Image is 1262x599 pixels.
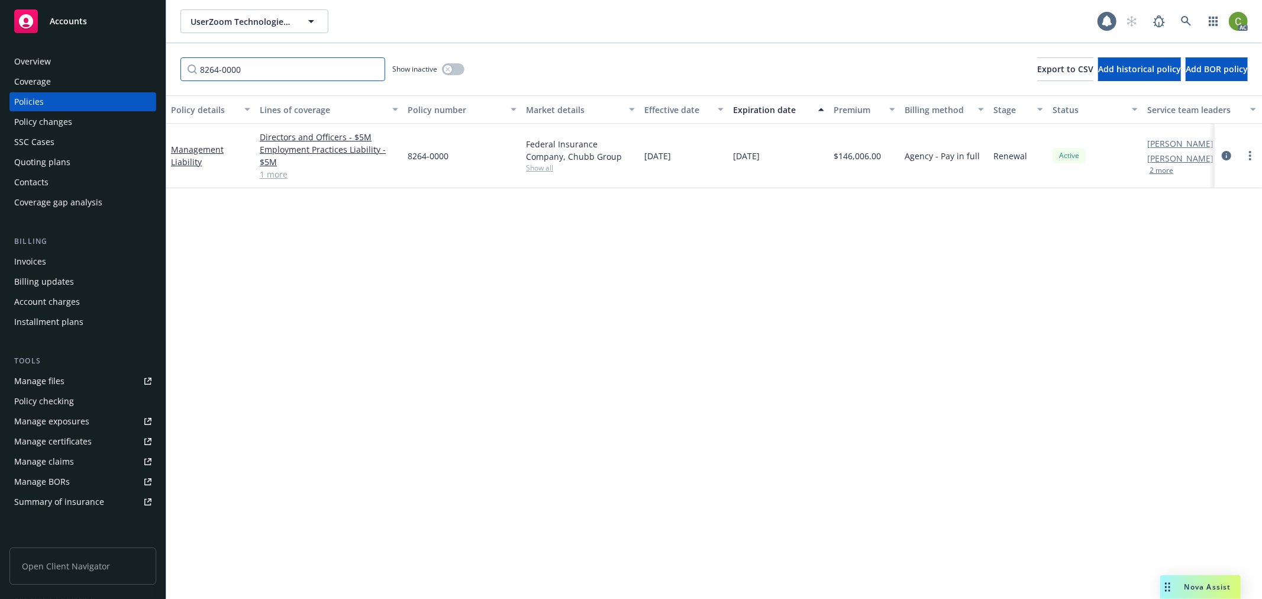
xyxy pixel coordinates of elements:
[9,492,156,511] a: Summary of insurance
[9,412,156,431] a: Manage exposures
[9,392,156,411] a: Policy checking
[14,92,44,111] div: Policies
[1147,9,1171,33] a: Report a Bug
[1053,104,1125,116] div: Status
[1243,149,1257,163] a: more
[14,72,51,91] div: Coverage
[14,313,83,331] div: Installment plans
[9,5,156,38] a: Accounts
[1186,57,1248,81] button: Add BOR policy
[9,133,156,152] a: SSC Cases
[9,252,156,271] a: Invoices
[14,292,80,311] div: Account charges
[9,548,156,585] span: Open Client Navigator
[260,143,398,168] a: Employment Practices Liability - $5M
[834,104,882,116] div: Premium
[1098,57,1181,81] button: Add historical policy
[255,95,403,124] button: Lines of coverage
[14,492,104,511] div: Summary of insurance
[171,144,224,168] a: Management Liability
[14,412,89,431] div: Manage exposures
[728,95,829,124] button: Expiration date
[408,104,503,116] div: Policy number
[1147,152,1213,165] a: [PERSON_NAME]
[905,104,971,116] div: Billing method
[1147,104,1243,116] div: Service team leaders
[1037,63,1093,75] span: Export to CSV
[521,95,640,124] button: Market details
[9,173,156,192] a: Contacts
[989,95,1048,124] button: Stage
[1057,150,1081,161] span: Active
[1048,95,1142,124] button: Status
[9,432,156,451] a: Manage certificates
[9,535,156,547] div: Analytics hub
[260,104,385,116] div: Lines of coverage
[9,272,156,291] a: Billing updates
[14,372,64,391] div: Manage files
[9,472,156,491] a: Manage BORs
[9,313,156,331] a: Installment plans
[9,452,156,471] a: Manage claims
[526,163,635,173] span: Show all
[1098,63,1181,75] span: Add historical policy
[644,150,671,162] span: [DATE]
[392,64,437,74] span: Show inactive
[14,472,70,491] div: Manage BORs
[9,236,156,247] div: Billing
[1160,575,1175,599] div: Drag to move
[191,15,293,28] span: UserZoom Technologies, Inc.
[14,252,46,271] div: Invoices
[14,173,49,192] div: Contacts
[1120,9,1144,33] a: Start snowing
[9,372,156,391] a: Manage files
[9,292,156,311] a: Account charges
[9,92,156,111] a: Policies
[403,95,521,124] button: Policy number
[993,104,1030,116] div: Stage
[14,153,70,172] div: Quoting plans
[905,150,980,162] span: Agency - Pay in full
[408,150,448,162] span: 8264-0000
[50,17,87,26] span: Accounts
[1174,9,1198,33] a: Search
[1184,582,1231,592] span: Nova Assist
[260,131,398,143] a: Directors and Officers - $5M
[1186,63,1248,75] span: Add BOR policy
[1037,57,1093,81] button: Export to CSV
[171,104,237,116] div: Policy details
[260,168,398,181] a: 1 more
[733,150,760,162] span: [DATE]
[640,95,728,124] button: Effective date
[14,272,74,291] div: Billing updates
[9,153,156,172] a: Quoting plans
[1229,12,1248,31] img: photo
[900,95,989,124] button: Billing method
[9,193,156,212] a: Coverage gap analysis
[14,392,74,411] div: Policy checking
[526,138,635,163] div: Federal Insurance Company, Chubb Group
[166,95,255,124] button: Policy details
[14,112,72,131] div: Policy changes
[1150,167,1173,174] button: 2 more
[1202,9,1225,33] a: Switch app
[9,112,156,131] a: Policy changes
[829,95,900,124] button: Premium
[1142,95,1261,124] button: Service team leaders
[9,355,156,367] div: Tools
[1160,575,1241,599] button: Nova Assist
[14,193,102,212] div: Coverage gap analysis
[1219,149,1234,163] a: circleInformation
[733,104,811,116] div: Expiration date
[1147,137,1213,150] a: [PERSON_NAME]
[14,133,54,152] div: SSC Cases
[14,452,74,471] div: Manage claims
[9,72,156,91] a: Coverage
[644,104,711,116] div: Effective date
[993,150,1027,162] span: Renewal
[834,150,881,162] span: $146,006.00
[526,104,622,116] div: Market details
[180,57,385,81] input: Filter by keyword...
[14,432,92,451] div: Manage certificates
